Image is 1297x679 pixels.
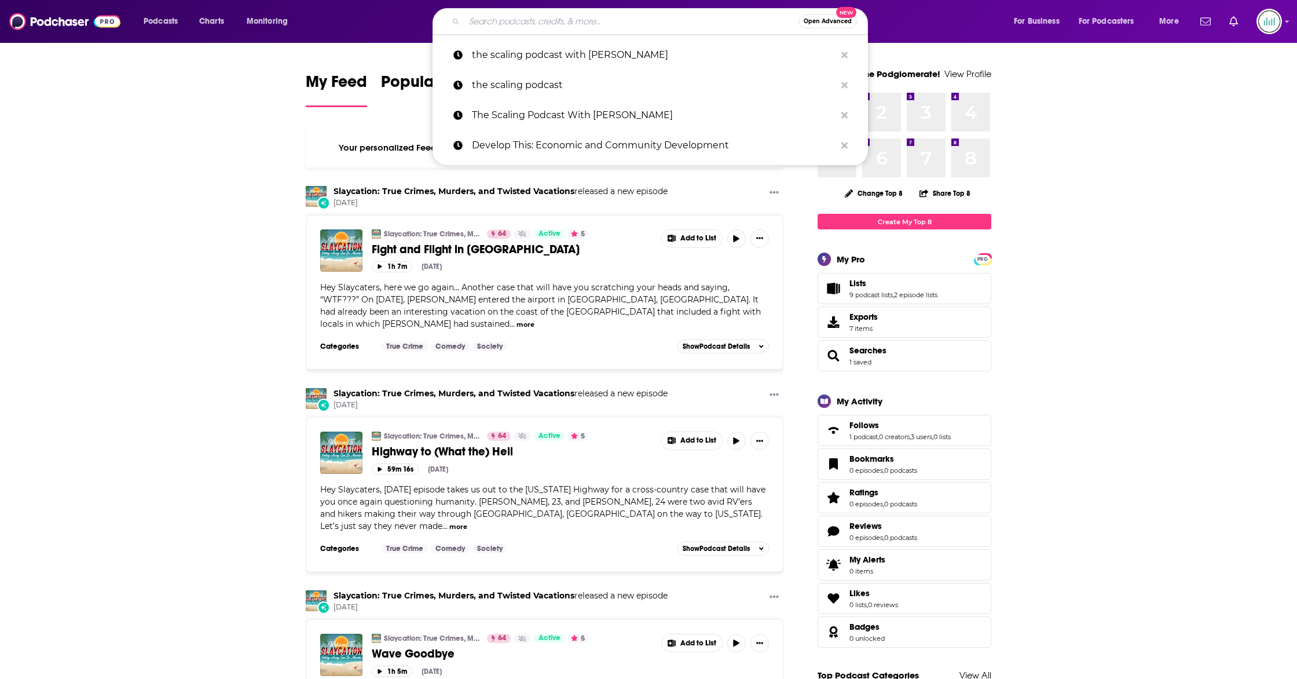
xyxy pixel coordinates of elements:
[372,444,513,459] span: Highway to (What the) Hell
[317,601,330,614] div: New Episode
[849,521,882,531] span: Reviews
[818,549,991,581] a: My Alerts
[849,588,870,598] span: Likes
[510,319,515,329] span: ...
[662,432,722,450] button: Show More Button
[472,544,507,553] a: Society
[822,523,845,539] a: Reviews
[320,634,362,676] img: Wave Goodbye
[567,229,588,239] button: 5
[818,616,991,648] span: Badges
[381,72,479,107] a: Popular Feed
[320,432,362,474] a: Highway to (What the) Hell
[320,282,761,329] span: Hey Slaycaters, here we go again… Another case that will have you scratching your heads and sayin...
[534,634,565,643] a: Active
[144,13,178,30] span: Podcasts
[567,634,588,643] button: 5
[534,229,565,239] a: Active
[867,601,868,609] span: ,
[849,534,883,542] a: 0 episodes
[849,312,878,322] span: Exports
[818,340,991,371] span: Searches
[849,345,886,356] span: Searches
[372,432,381,441] img: Slaycation: True Crimes, Murders, and Twisted Vacations
[498,430,506,442] span: 64
[320,229,362,272] img: Fight and Flight in Bulgaria
[849,466,883,474] a: 0 episodes
[818,516,991,547] span: Reviews
[822,557,845,573] span: My Alerts
[381,72,479,98] span: Popular Feed
[135,12,193,31] button: open menu
[334,388,574,399] a: Slaycation: True Crimes, Murders, and Twisted Vacations
[372,242,580,257] span: Fight and Flight in [GEOGRAPHIC_DATA]
[798,14,857,28] button: Open AdvancedNew
[384,229,479,239] a: Slaycation: True Crimes, Murders, and Twisted Vacations
[306,72,367,107] a: My Feed
[372,229,381,239] a: Slaycation: True Crimes, Murders, and Twisted Vacations
[683,342,750,351] span: Show Podcast Details
[306,72,367,98] span: My Feed
[849,278,866,289] span: Lists
[472,100,836,130] p: The Scaling Podcast With Aaron Harper
[317,196,330,209] div: New Episode
[849,487,917,498] a: Ratings
[878,433,879,441] span: ,
[677,542,769,556] button: ShowPodcast Details
[422,262,442,271] div: [DATE]
[822,590,845,607] a: Likes
[822,280,845,297] a: Lists
[334,186,574,196] a: Slaycation: True Crimes, Murders, and Twisted Vacations
[884,534,917,542] a: 0 podcasts
[516,320,534,330] button: more
[932,433,933,441] span: ,
[431,544,470,553] a: Comedy
[894,291,937,299] a: 2 episode lists
[472,342,507,351] a: Society
[538,228,560,240] span: Active
[1256,9,1282,34] span: Logged in as podglomerate
[372,463,419,474] button: 59m 16s
[849,454,894,464] span: Bookmarks
[334,590,574,601] a: Slaycation: True Crimes, Murders, and Twisted Vacations
[976,254,990,263] a: PRO
[1159,13,1179,30] span: More
[422,667,442,676] div: [DATE]
[487,634,511,643] a: 64
[662,230,722,247] button: Show More Button
[1014,13,1060,30] span: For Business
[372,647,653,661] a: Wave Goodbye
[442,521,448,531] span: ...
[822,348,845,364] a: Searches
[868,601,898,609] a: 0 reviews
[538,633,560,644] span: Active
[683,545,750,553] span: Show Podcast Details
[818,583,991,614] span: Likes
[884,466,917,474] a: 0 podcasts
[372,634,381,643] img: Slaycation: True Crimes, Murders, and Twisted Vacations
[822,314,845,330] span: Exports
[893,291,894,299] span: ,
[680,639,716,648] span: Add to List
[334,198,668,208] span: [DATE]
[804,19,852,24] span: Open Advanced
[849,622,885,632] a: Badges
[884,500,917,508] a: 0 podcasts
[372,444,653,459] a: Highway to (What the) Hell
[306,388,327,409] img: Slaycation: True Crimes, Murders, and Twisted Vacations
[750,229,769,248] button: Show More Button
[487,432,511,441] a: 64
[334,603,668,612] span: [DATE]
[334,590,668,601] h3: released a new episode
[317,399,330,411] div: New Episode
[680,234,716,243] span: Add to List
[247,13,288,30] span: Monitoring
[849,554,885,565] span: My Alerts
[382,544,428,553] a: True Crime
[849,433,878,441] a: 1 podcast
[822,624,845,640] a: Badges
[836,7,857,18] span: New
[472,130,836,160] p: Develop This: Economic and Community Development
